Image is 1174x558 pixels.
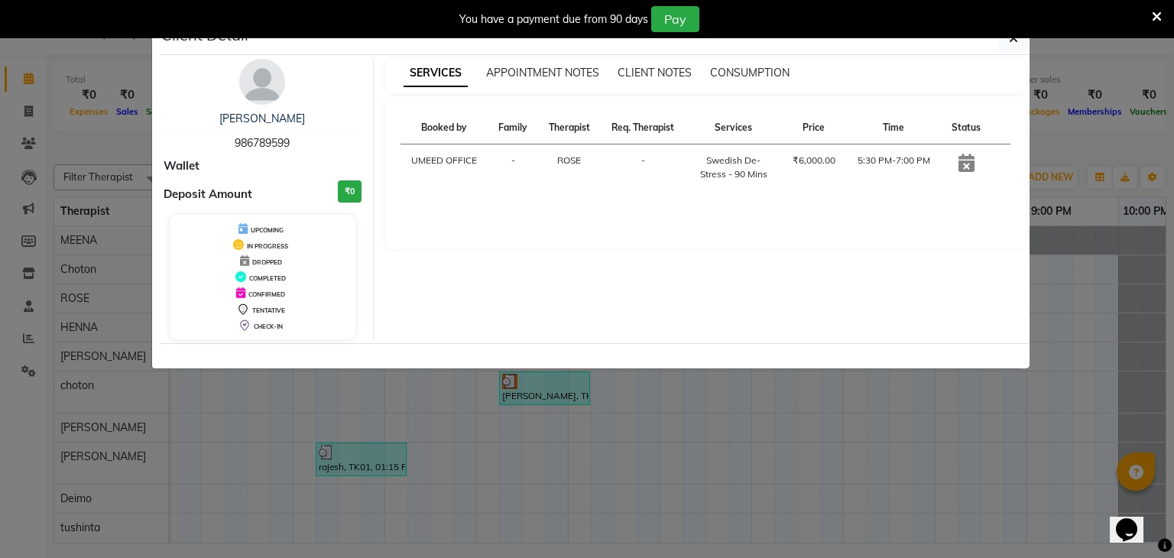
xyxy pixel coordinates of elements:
[942,112,991,144] th: Status
[601,112,686,144] th: Req. Therapist
[219,112,305,125] a: [PERSON_NAME]
[239,59,285,105] img: avatar
[488,144,538,191] td: -
[686,112,782,144] th: Services
[338,180,362,203] h3: ₹0
[401,144,488,191] td: UMEED OFFICE
[695,154,773,181] div: Swedish De-Stress - 90 Mins
[252,258,282,266] span: DROPPED
[486,66,599,79] span: APPOINTMENT NOTES
[251,226,284,234] span: UPCOMING
[601,144,686,191] td: -
[618,66,692,79] span: CLIENT NOTES
[846,144,942,191] td: 5:30 PM-7:00 PM
[557,154,581,166] span: ROSE
[1110,497,1159,543] iframe: chat widget
[164,186,252,203] span: Deposit Amount
[404,60,468,87] span: SERVICES
[791,154,837,167] div: ₹6,000.00
[538,112,601,144] th: Therapist
[651,6,699,32] button: Pay
[710,66,790,79] span: CONSUMPTION
[248,290,285,298] span: CONFIRMED
[846,112,942,144] th: Time
[401,112,488,144] th: Booked by
[235,136,290,150] span: 986789599
[254,323,283,330] span: CHECK-IN
[164,157,199,175] span: Wallet
[252,307,285,314] span: TENTATIVE
[249,274,286,282] span: COMPLETED
[782,112,846,144] th: Price
[459,11,648,28] div: You have a payment due from 90 days
[247,242,288,250] span: IN PROGRESS
[488,112,538,144] th: Family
